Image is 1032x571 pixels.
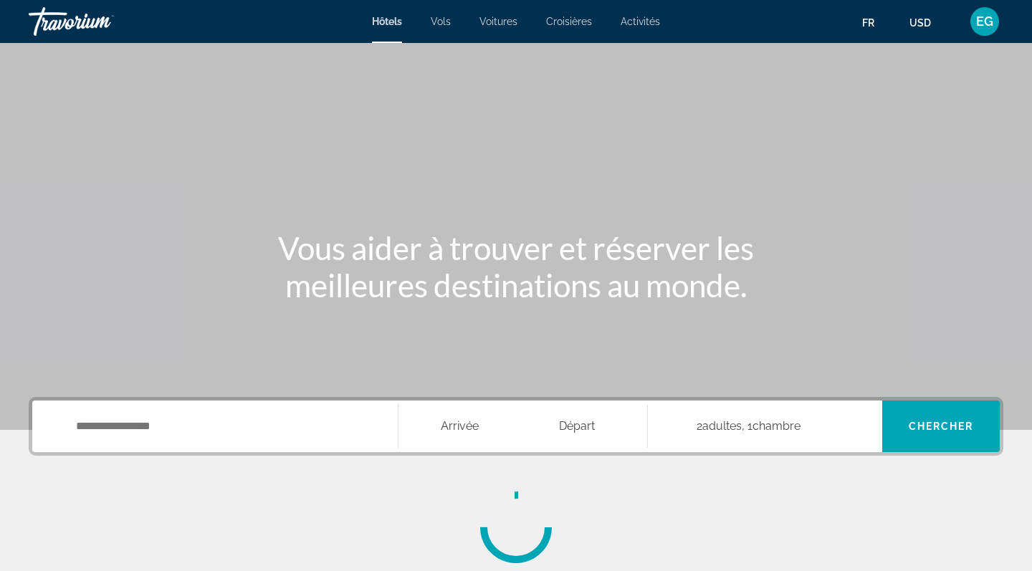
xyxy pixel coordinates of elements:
[621,16,660,27] a: Activités
[909,421,974,432] span: Chercher
[862,12,888,33] button: Change language
[976,14,993,29] span: EG
[431,16,451,27] a: Vols
[398,400,648,452] button: Select check in and out date
[29,3,172,40] a: Travorium
[372,16,402,27] a: Hôtels
[742,416,801,436] span: , 1
[909,17,931,29] span: USD
[702,419,742,433] span: Adultes
[862,17,874,29] span: fr
[75,416,376,437] input: Search hotel destination
[882,400,1000,452] button: Search
[247,229,785,304] h1: Vous aider à trouver et réserver les meilleures destinations au monde.
[909,12,945,33] button: Change currency
[479,16,517,27] a: Voitures
[648,400,883,452] button: Travelers: 2 adults, 0 children
[32,400,1000,452] div: Search widget
[546,16,592,27] a: Croisières
[752,419,801,433] span: Chambre
[966,6,1003,37] button: User Menu
[697,416,742,436] span: 2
